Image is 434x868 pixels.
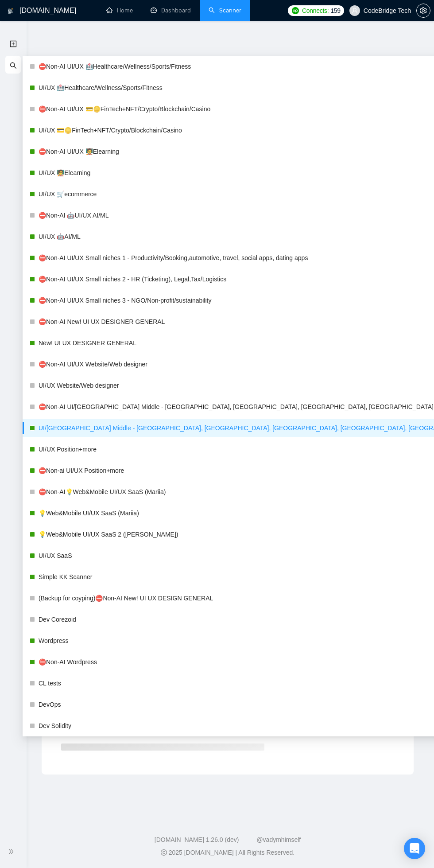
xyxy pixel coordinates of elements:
[161,849,167,856] span: copyright
[256,836,301,843] a: @vadymhimself
[10,61,56,68] span: My Scanners
[8,4,14,18] img: logo
[5,35,21,52] li: New Scanner
[416,4,430,18] button: setting
[302,6,329,16] span: Connects:
[404,838,425,859] div: Open Intercom Messenger
[155,836,239,843] a: [DOMAIN_NAME] 1.26.0 (dev)
[151,7,191,14] a: dashboardDashboard
[352,8,358,14] span: user
[330,6,340,16] span: 159
[8,847,17,856] span: double-right
[28,848,427,857] div: 2025 [DOMAIN_NAME] | All Rights Reserved.
[106,7,133,14] a: homeHome
[416,7,430,14] a: setting
[292,7,299,14] img: upwork-logo.png
[417,7,430,14] span: setting
[209,7,241,14] a: searchScanner
[10,56,17,74] span: search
